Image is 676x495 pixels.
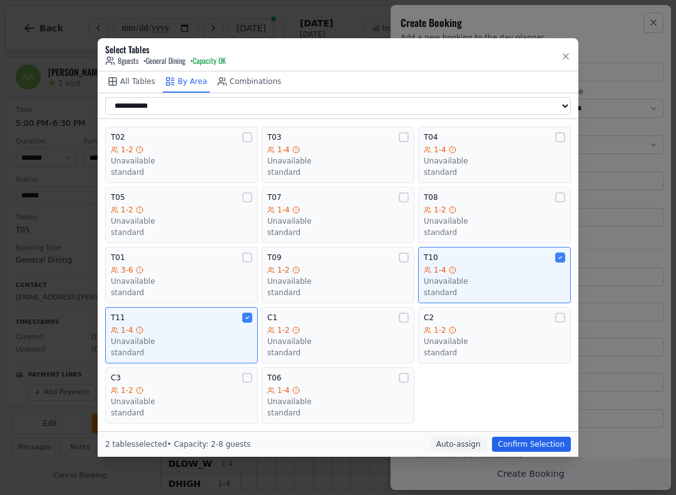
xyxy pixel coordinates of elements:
button: T071-4Unavailablestandard [262,187,414,243]
div: Unavailable [267,276,409,286]
div: Unavailable [267,156,409,166]
span: T10 [424,253,438,263]
div: Unavailable [424,276,565,286]
div: standard [267,227,409,237]
span: 1-4 [277,145,290,155]
span: 1-2 [277,265,290,275]
span: 1-4 [434,145,446,155]
div: standard [111,227,252,237]
div: standard [267,408,409,418]
span: 1-2 [121,385,133,395]
div: Unavailable [111,336,252,346]
span: 1-4 [121,325,133,335]
button: Confirm Selection [492,437,571,452]
div: Unavailable [424,216,565,226]
button: T091-2Unavailablestandard [262,247,414,303]
div: standard [267,288,409,298]
h3: Select Tables [105,43,226,56]
span: 1-4 [434,265,446,275]
span: 1-4 [277,385,290,395]
button: Combinations [215,71,284,93]
span: 1-2 [121,145,133,155]
span: T06 [267,373,282,383]
div: standard [111,348,252,358]
div: standard [424,288,565,298]
button: T013-6Unavailablestandard [105,247,258,303]
button: Auto-assign [430,437,487,452]
div: standard [111,288,252,298]
span: T05 [111,192,125,202]
span: T01 [111,253,125,263]
span: T11 [111,313,125,323]
button: By Area [163,71,210,93]
span: 3-6 [121,265,133,275]
span: T03 [267,132,282,142]
span: 1-2 [121,205,133,215]
button: T101-4Unavailablestandard [418,247,571,303]
div: Unavailable [111,397,252,407]
button: T061-4Unavailablestandard [262,367,414,424]
button: T031-4Unavailablestandard [262,127,414,183]
div: Unavailable [267,216,409,226]
span: C3 [111,373,121,383]
button: All Tables [105,71,158,93]
div: Unavailable [267,397,409,407]
button: C21-2Unavailablestandard [418,307,571,363]
div: standard [424,348,565,358]
button: T051-2Unavailablestandard [105,187,258,243]
button: T081-2Unavailablestandard [418,187,571,243]
div: standard [111,167,252,177]
span: 1-4 [277,205,290,215]
span: T08 [424,192,438,202]
span: T04 [424,132,438,142]
button: T021-2Unavailablestandard [105,127,258,183]
span: C1 [267,313,277,323]
span: 1-2 [434,205,446,215]
div: Unavailable [111,216,252,226]
span: T07 [267,192,282,202]
div: standard [267,348,409,358]
button: C11-2Unavailablestandard [262,307,414,363]
span: T09 [267,253,282,263]
span: 1-2 [434,325,446,335]
div: standard [424,227,565,237]
span: 1-2 [277,325,290,335]
div: Unavailable [111,276,252,286]
div: standard [424,167,565,177]
span: C2 [424,313,434,323]
span: • General Dining [143,56,185,66]
div: Unavailable [424,336,565,346]
span: 2 tables selected • Capacity: 2-8 guests [105,440,250,449]
div: standard [111,408,252,418]
div: standard [267,167,409,177]
span: 8 guests [105,56,138,66]
button: C31-2Unavailablestandard [105,367,258,424]
button: T041-4Unavailablestandard [418,127,571,183]
span: T02 [111,132,125,142]
div: Unavailable [424,156,565,166]
span: • Capacity OK [190,56,226,66]
div: Unavailable [267,336,409,346]
button: T111-4Unavailablestandard [105,307,258,363]
div: Unavailable [111,156,252,166]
